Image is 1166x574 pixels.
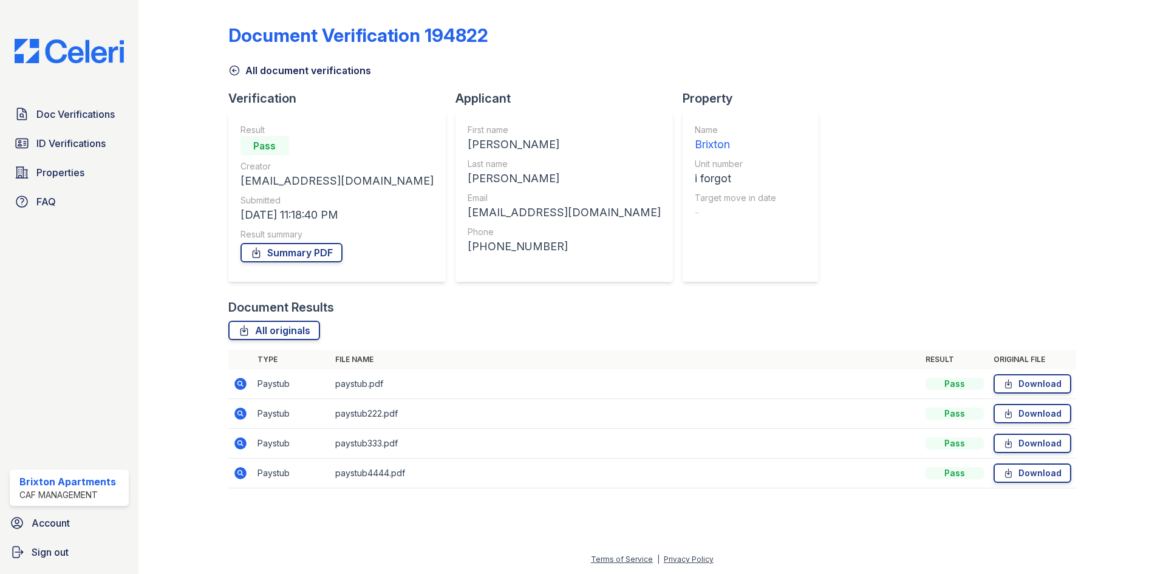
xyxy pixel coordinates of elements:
a: Download [994,374,1071,394]
div: - [695,204,776,221]
div: Submitted [240,194,434,207]
div: Pass [926,408,984,420]
a: Properties [10,160,129,185]
div: Name [695,124,776,136]
div: Brixton [695,136,776,153]
div: Property [683,90,828,107]
div: Document Results [228,299,334,316]
span: Properties [36,165,84,180]
a: All originals [228,321,320,340]
div: Brixton Apartments [19,474,116,489]
div: CAF Management [19,489,116,501]
th: Result [921,350,989,369]
a: Name Brixton [695,124,776,153]
td: paystub4444.pdf [330,459,921,488]
div: | [657,555,660,564]
div: Pass [926,467,984,479]
div: Result [240,124,434,136]
div: Document Verification 194822 [228,24,488,46]
div: i forgot [695,170,776,187]
div: [DATE] 11:18:40 PM [240,207,434,224]
div: Email [468,192,661,204]
div: Phone [468,226,661,238]
td: Paystub [253,369,330,399]
span: Account [32,516,70,530]
div: [PHONE_NUMBER] [468,238,661,255]
span: Doc Verifications [36,107,115,121]
a: Download [994,463,1071,483]
a: All document verifications [228,63,371,78]
div: Creator [240,160,434,173]
div: First name [468,124,661,136]
div: Verification [228,90,455,107]
a: Summary PDF [240,243,343,262]
div: [EMAIL_ADDRESS][DOMAIN_NAME] [240,173,434,190]
a: Sign out [5,540,134,564]
td: paystub222.pdf [330,399,921,429]
a: FAQ [10,190,129,214]
div: Pass [926,378,984,390]
a: Download [994,434,1071,453]
div: Result summary [240,228,434,241]
td: Paystub [253,459,330,488]
a: Doc Verifications [10,102,129,126]
th: Type [253,350,330,369]
td: paystub333.pdf [330,429,921,459]
div: Target move in date [695,192,776,204]
a: ID Verifications [10,131,129,155]
div: Pass [926,437,984,449]
div: [PERSON_NAME] [468,170,661,187]
img: CE_Logo_Blue-a8612792a0a2168367f1c8372b55b34899dd931a85d93a1a3d3e32e68fde9ad4.png [5,39,134,63]
a: Terms of Service [591,555,653,564]
th: Original file [989,350,1076,369]
span: FAQ [36,194,56,209]
a: Privacy Policy [664,555,714,564]
div: Last name [468,158,661,170]
a: Download [994,404,1071,423]
td: Paystub [253,429,330,459]
div: [EMAIL_ADDRESS][DOMAIN_NAME] [468,204,661,221]
div: Unit number [695,158,776,170]
th: File name [330,350,921,369]
td: paystub.pdf [330,369,921,399]
div: [PERSON_NAME] [468,136,661,153]
iframe: chat widget [1115,525,1154,562]
a: Account [5,511,134,535]
span: Sign out [32,545,69,559]
td: Paystub [253,399,330,429]
span: ID Verifications [36,136,106,151]
div: Applicant [455,90,683,107]
div: Pass [240,136,289,155]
